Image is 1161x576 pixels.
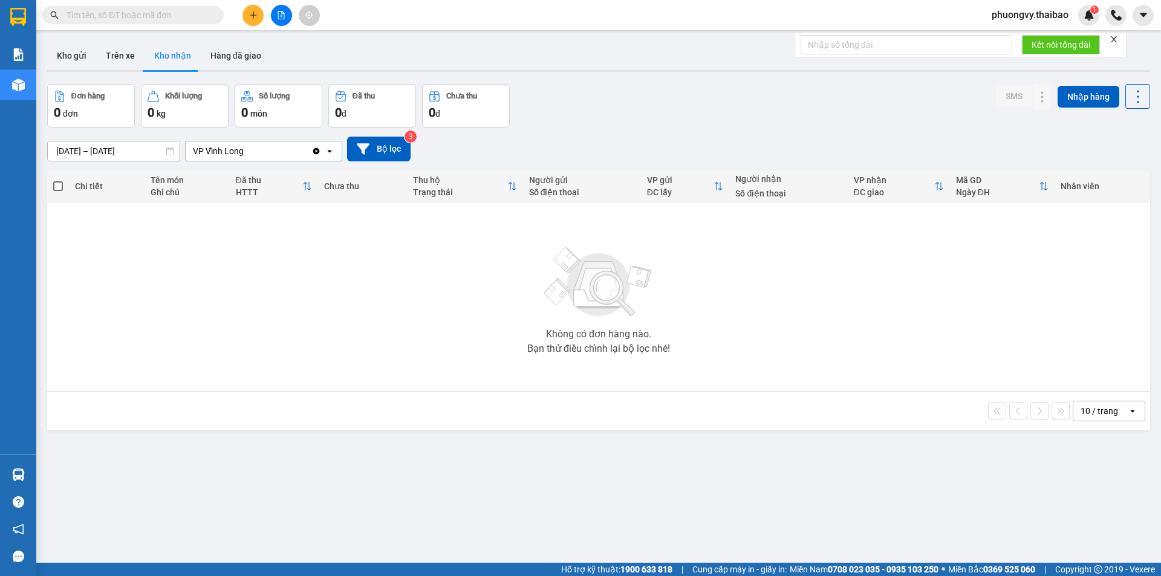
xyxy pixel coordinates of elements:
div: Khối lượng [165,92,202,100]
span: 0 [241,105,248,120]
span: copyright [1094,565,1102,574]
div: Chi tiết [75,181,138,191]
th: Toggle SortBy [407,170,523,202]
input: Tìm tên, số ĐT hoặc mã đơn [67,8,209,22]
span: | [1044,563,1046,576]
span: plus [249,11,258,19]
button: plus [242,5,264,26]
div: Đơn hàng [71,92,105,100]
button: file-add [271,5,292,26]
button: Hàng đã giao [201,41,271,70]
button: Khối lượng0kg [141,84,229,128]
div: Ngày ĐH [956,187,1039,197]
div: Đã thu [236,175,303,185]
button: Nhập hàng [1058,86,1119,108]
span: 0 [335,105,342,120]
button: caret-down [1133,5,1154,26]
span: Cung cấp máy in - giấy in: [692,563,787,576]
div: VP nhận [854,175,934,185]
th: Toggle SortBy [950,170,1055,202]
button: Kho gửi [47,41,96,70]
span: Miền Nam [790,563,938,576]
span: caret-down [1138,10,1149,21]
span: close [1110,35,1118,44]
div: Số lượng [259,92,290,100]
sup: 3 [405,131,417,143]
th: Toggle SortBy [848,170,950,202]
span: đ [435,109,440,118]
th: Toggle SortBy [230,170,319,202]
span: aim [305,11,313,19]
button: Đơn hàng0đơn [47,84,135,128]
strong: 1900 633 818 [620,565,672,574]
input: Select a date range. [48,141,180,161]
sup: 1 [1090,5,1099,14]
div: Trạng thái [413,187,507,197]
button: SMS [996,85,1032,107]
span: đ [342,109,346,118]
span: 0 [148,105,154,120]
div: Ghi chú [151,187,224,197]
div: VP gửi [647,175,714,185]
div: ĐC lấy [647,187,714,197]
div: Nhân viên [1061,181,1144,191]
span: notification [13,523,24,535]
span: 0 [54,105,60,120]
div: VP Vĩnh Long [193,145,244,157]
div: Người nhận [735,174,841,184]
div: 10 / trang [1081,405,1118,417]
span: kg [157,109,166,118]
span: Hỗ trợ kỹ thuật: [561,563,672,576]
svg: open [325,146,334,156]
button: Bộ lọc [347,137,411,161]
span: món [250,109,267,118]
img: warehouse-icon [12,468,25,481]
div: Chưa thu [324,181,401,191]
div: Không có đơn hàng nào. [546,329,651,339]
span: phuongvy.thaibao [982,7,1078,22]
span: 1 [1092,5,1096,14]
img: svg+xml;base64,PHN2ZyBjbGFzcz0ibGlzdC1wbHVnX19zdmciIHhtbG5zPSJodHRwOi8vd3d3LnczLm9yZy8yMDAwL3N2Zy... [538,240,659,325]
input: Nhập số tổng đài [801,35,1012,54]
button: Chưa thu0đ [422,84,510,128]
img: warehouse-icon [12,79,25,91]
div: Thu hộ [413,175,507,185]
img: logo-vxr [10,8,26,26]
strong: 0708 023 035 - 0935 103 250 [828,565,938,574]
div: ĐC giao [854,187,934,197]
span: | [681,563,683,576]
div: Mã GD [956,175,1039,185]
span: ⚪️ [941,567,945,572]
div: Chưa thu [446,92,477,100]
span: question-circle [13,496,24,508]
span: file-add [277,11,285,19]
div: Bạn thử điều chỉnh lại bộ lọc nhé! [527,344,670,354]
button: Đã thu0đ [328,84,416,128]
th: Toggle SortBy [641,170,730,202]
div: Tên món [151,175,224,185]
svg: open [1128,406,1137,416]
img: icon-new-feature [1084,10,1094,21]
div: HTTT [236,187,303,197]
span: Kết nối tổng đài [1032,38,1090,51]
strong: 0369 525 060 [983,565,1035,574]
button: Trên xe [96,41,145,70]
button: aim [299,5,320,26]
span: Miền Bắc [948,563,1035,576]
button: Kết nối tổng đài [1022,35,1100,54]
span: search [50,11,59,19]
span: đơn [63,109,78,118]
img: phone-icon [1111,10,1122,21]
span: 0 [429,105,435,120]
div: Đã thu [353,92,375,100]
input: Selected VP Vĩnh Long. [245,145,246,157]
svg: Clear value [311,146,321,156]
div: Số điện thoại [529,187,635,197]
div: Người gửi [529,175,635,185]
span: message [13,551,24,562]
img: solution-icon [12,48,25,61]
div: Số điện thoại [735,189,841,198]
button: Kho nhận [145,41,201,70]
button: Số lượng0món [235,84,322,128]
